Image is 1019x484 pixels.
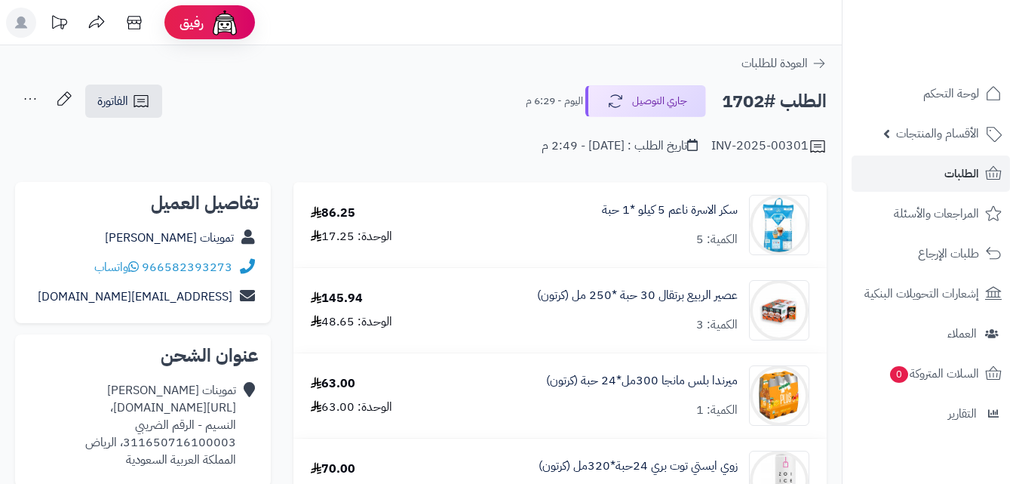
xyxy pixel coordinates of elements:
[852,356,1010,392] a: السلات المتروكة0
[539,458,738,475] a: زوي ايستي توت بري 24حبة*320مل (كرتون)
[602,202,738,219] a: سكر الاسرة ناعم 5 كيلو *1 حبة
[750,280,809,341] img: 1747753193-b629fba5-3101-4607-8c76-c246a9db-90x90.jpg
[852,156,1010,192] a: الطلبات
[916,42,1005,74] img: logo-2.png
[142,258,232,276] a: 966582393273
[852,236,1010,272] a: طلبات الإرجاع
[696,402,738,419] div: الكمية: 1
[750,365,809,426] img: 1748061423-c983981f-b792-4d18-a9e4-b36212bb-90x90.jpg
[711,137,827,156] div: INV-2025-00301
[923,83,979,104] span: لوحة التحكم
[311,205,355,222] div: 86.25
[40,8,78,42] a: تحديثات المنصة
[85,85,162,118] a: الفاتورة
[696,316,738,334] div: الكمية: 3
[27,382,236,468] div: تموينات [PERSON_NAME] [URL][DOMAIN_NAME]، النسيم - الرقم الضريبي 311650716100003، الرياض المملكة ...
[852,396,1010,432] a: التقارير
[852,276,1010,312] a: إشعارات التحويلات البنكية
[894,203,979,224] span: المراجعات والأسئلة
[947,323,977,344] span: العملاء
[311,375,355,393] div: 63.00
[896,123,979,144] span: الأقسام والمنتجات
[918,243,979,264] span: طلبات الإرجاع
[526,94,583,109] small: اليوم - 6:29 م
[97,92,128,110] span: الفاتورة
[311,290,363,307] div: 145.94
[180,14,204,32] span: رفيق
[311,228,392,245] div: الوحدة: 17.25
[741,54,808,72] span: العودة للطلبات
[311,313,392,331] div: الوحدة: 48.65
[311,399,392,416] div: الوحدة: 63.00
[585,85,706,117] button: جاري التوصيل
[864,283,979,304] span: إشعارات التحويلات البنكية
[889,363,979,384] span: السلات المتروكة
[105,229,234,247] a: تموينات [PERSON_NAME]
[722,86,827,117] h2: الطلب #1702
[546,372,738,390] a: ميرندا بلس مانجا 300مل*24 حبة (كرتون)
[542,137,698,155] div: تاريخ الطلب : [DATE] - 2:49 م
[852,76,1010,112] a: لوحة التحكم
[311,461,355,478] div: 70.00
[38,288,232,306] a: [EMAIL_ADDRESS][DOMAIN_NAME]
[210,8,240,38] img: ai-face.png
[94,258,139,276] a: واتساب
[696,231,738,248] div: الكمية: 5
[852,316,1010,352] a: العملاء
[944,163,979,184] span: الطلبات
[890,366,908,383] span: 0
[741,54,827,72] a: العودة للطلبات
[27,347,259,365] h2: عنوان الشحن
[852,196,1010,232] a: المراجعات والأسئلة
[948,403,977,424] span: التقارير
[537,287,738,304] a: عصير الربيع برتقال 30 حبة *250 مل (كرتون)
[27,194,259,212] h2: تفاصيل العميل
[750,195,809,255] img: 1747423766-61DT-v6BUhL._AC_SL1174-90x90.jpg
